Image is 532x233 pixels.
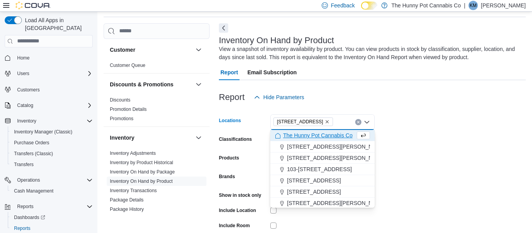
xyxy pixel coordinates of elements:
[219,192,261,198] label: Show in stock only
[110,179,173,184] a: Inventory On Hand by Product
[110,97,130,103] span: Discounts
[104,61,210,73] div: Customer
[8,148,96,159] button: Transfers (Classic)
[270,130,375,141] button: The Hunny Pot Cannabis Co
[14,202,37,211] button: Reports
[325,119,329,124] button: Remove 40 Centennial Pkwy from selection in this group
[8,159,96,170] button: Transfers
[11,138,93,147] span: Purchase Orders
[251,89,307,105] button: Hide Parameters
[110,81,192,88] button: Discounts & Promotions
[355,119,361,125] button: Clear input
[11,127,76,137] a: Inventory Manager (Classic)
[2,52,96,63] button: Home
[11,138,53,147] a: Purchase Orders
[110,116,134,121] a: Promotions
[287,199,386,207] span: [STREET_ADDRESS][PERSON_NAME]
[14,101,36,110] button: Catalog
[270,152,375,164] button: [STREET_ADDRESS][PERSON_NAME]
[219,222,250,229] label: Include Room
[361,2,377,10] input: Dark Mode
[14,175,43,185] button: Operations
[2,175,96,186] button: Operations
[16,2,51,9] img: Cova
[110,178,173,184] span: Inventory On Hand by Product
[14,84,93,94] span: Customers
[14,101,93,110] span: Catalog
[14,116,93,126] span: Inventory
[219,117,241,124] label: Locations
[219,173,235,180] label: Brands
[287,188,341,196] span: [STREET_ADDRESS]
[247,65,297,80] span: Email Subscription
[110,169,175,175] span: Inventory On Hand by Package
[8,126,96,137] button: Inventory Manager (Classic)
[270,198,375,209] button: [STREET_ADDRESS][PERSON_NAME]
[110,62,145,68] span: Customer Queue
[110,197,144,203] span: Package Details
[110,151,156,156] a: Inventory Adjustments
[11,186,93,196] span: Cash Management
[14,129,72,135] span: Inventory Manager (Classic)
[14,140,49,146] span: Purchase Orders
[104,95,210,126] div: Discounts & Promotions
[331,2,355,9] span: Feedback
[219,45,522,61] div: View a snapshot of inventory availability by product. You can view products in stock by classific...
[22,16,93,32] span: Load All Apps in [GEOGRAPHIC_DATA]
[17,203,33,210] span: Reports
[270,141,375,152] button: [STREET_ADDRESS][PERSON_NAME]
[8,212,96,223] a: Dashboards
[2,201,96,212] button: Reports
[14,116,39,126] button: Inventory
[11,224,33,233] a: Reports
[11,149,93,158] span: Transfers (Classic)
[11,149,56,158] a: Transfers (Classic)
[220,65,238,80] span: Report
[194,133,203,142] button: Inventory
[14,69,32,78] button: Users
[110,106,147,112] span: Promotion Details
[273,117,333,126] span: 40 Centennial Pkwy
[11,160,93,169] span: Transfers
[11,224,93,233] span: Reports
[287,143,386,151] span: [STREET_ADDRESS][PERSON_NAME]
[8,137,96,148] button: Purchase Orders
[2,100,96,111] button: Catalog
[110,188,157,193] a: Inventory Transactions
[14,69,93,78] span: Users
[14,225,30,231] span: Reports
[17,102,33,109] span: Catalog
[219,93,245,102] h3: Report
[11,127,93,137] span: Inventory Manager (Classic)
[14,53,93,63] span: Home
[2,116,96,126] button: Inventory
[2,68,96,79] button: Users
[110,46,135,54] h3: Customer
[110,46,192,54] button: Customer
[14,53,33,63] a: Home
[110,197,144,203] a: Package Details
[263,93,304,101] span: Hide Parameters
[270,164,375,175] button: 103-[STREET_ADDRESS]
[391,1,461,10] p: The Hunny Pot Cannabis Co
[17,70,29,77] span: Users
[14,214,45,221] span: Dashboards
[110,150,156,156] span: Inventory Adjustments
[2,84,96,95] button: Customers
[110,134,192,142] button: Inventory
[14,161,33,168] span: Transfers
[287,177,341,184] span: [STREET_ADDRESS]
[14,175,93,185] span: Operations
[219,136,252,142] label: Classifications
[283,131,352,139] span: The Hunny Pot Cannabis Co
[219,155,239,161] label: Products
[110,206,144,212] span: Package History
[110,160,173,165] a: Inventory by Product Historical
[287,154,386,162] span: [STREET_ADDRESS][PERSON_NAME]
[17,87,40,93] span: Customers
[219,23,228,33] button: Next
